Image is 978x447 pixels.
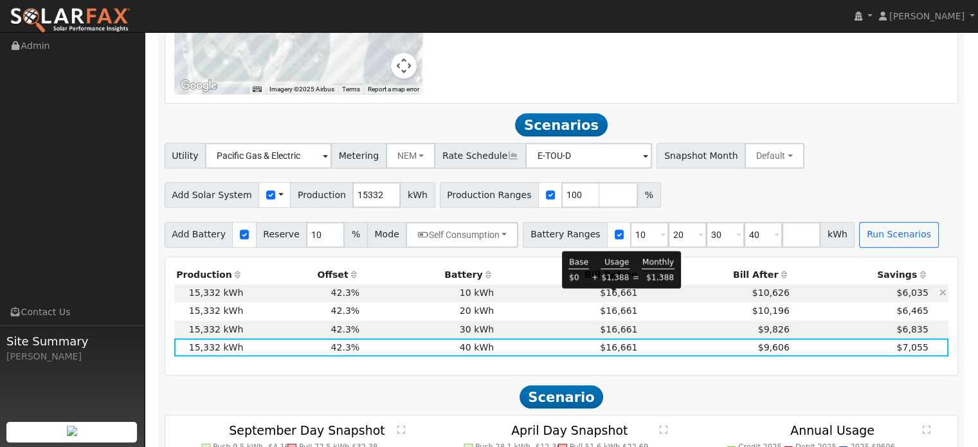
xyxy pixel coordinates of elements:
td: 15,332 kWh [174,320,246,338]
span: $6,835 [896,324,928,334]
span: Mode [367,222,406,248]
span: Site Summary [6,333,138,350]
button: Map camera controls [391,53,417,78]
td: Base [568,255,589,269]
th: Production [174,266,246,284]
button: Default [745,143,804,169]
text: April Day Snapshot [511,423,628,437]
span: Scenarios [515,113,607,136]
td: 15,332 kWh [174,338,246,356]
text:  [923,425,930,434]
span: Rate Schedule [435,143,526,169]
button: Keyboard shortcuts [253,85,262,94]
span: $9,826 [758,324,790,334]
button: Self Consumption [406,222,518,248]
td: 15,332 kWh [174,302,246,320]
td: $1,388 [642,271,675,284]
span: [PERSON_NAME] [889,11,964,21]
span: Utility [165,143,206,169]
span: 42.3% [331,287,359,298]
span: 42.3% [331,324,359,334]
span: Production Ranges [440,182,539,208]
td: Usage [601,255,629,269]
th: Bill Before [496,266,640,284]
a: Open this area in Google Maps (opens a new window) [177,77,220,94]
a: Hide scenario [939,287,946,298]
span: Battery Ranges [523,222,608,248]
span: $6,465 [896,306,928,316]
button: NEM [386,143,436,169]
img: Google [177,77,220,94]
span: Metering [331,143,386,169]
img: SolarFax [10,7,131,34]
span: Add Solar System [165,182,260,208]
span: Scenario [520,385,604,408]
span: Production [290,182,353,208]
td: Monthly [642,255,675,269]
span: % [344,222,367,248]
input: Select a Utility [205,143,332,169]
input: Select a Rate Schedule [525,143,652,169]
span: Reserve [256,222,307,248]
span: Savings [877,269,917,280]
td: 40 kWh [362,338,496,356]
span: $7,055 [896,342,928,352]
td: + [591,271,599,284]
img: retrieve [67,426,77,436]
span: $16,661 [600,324,637,334]
td: 30 kWh [362,320,496,338]
td: $0 [568,271,589,284]
span: 42.3% [331,306,359,316]
th: Battery [362,266,496,284]
th: Bill After [640,266,792,284]
span: $9,606 [758,342,790,352]
span: kWh [400,182,435,208]
span: % [637,182,660,208]
span: kWh [820,222,855,248]
text:  [660,425,667,434]
span: Snapshot Month [657,143,745,169]
td: $1,388 [601,271,629,284]
a: Terms (opens in new tab) [342,86,360,93]
th: Offset [246,266,362,284]
span: Add Battery [165,222,233,248]
span: $16,661 [600,342,637,352]
span: $10,626 [752,287,790,298]
td: = [631,271,639,284]
td: 15,332 kWh [174,284,246,302]
text:  [397,425,405,434]
span: $10,196 [752,306,790,316]
span: $16,661 [600,287,637,298]
text: September Day Snapshot [229,423,385,437]
button: Run Scenarios [859,222,938,248]
a: Report a map error [368,86,419,93]
span: $16,661 [600,306,637,316]
td: 20 kWh [362,302,496,320]
span: Imagery ©2025 Airbus [269,86,334,93]
div: [PERSON_NAME] [6,350,138,363]
td: 10 kWh [362,284,496,302]
span: 42.3% [331,342,359,352]
text: Annual Usage [790,423,874,437]
span: $6,035 [896,287,928,298]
